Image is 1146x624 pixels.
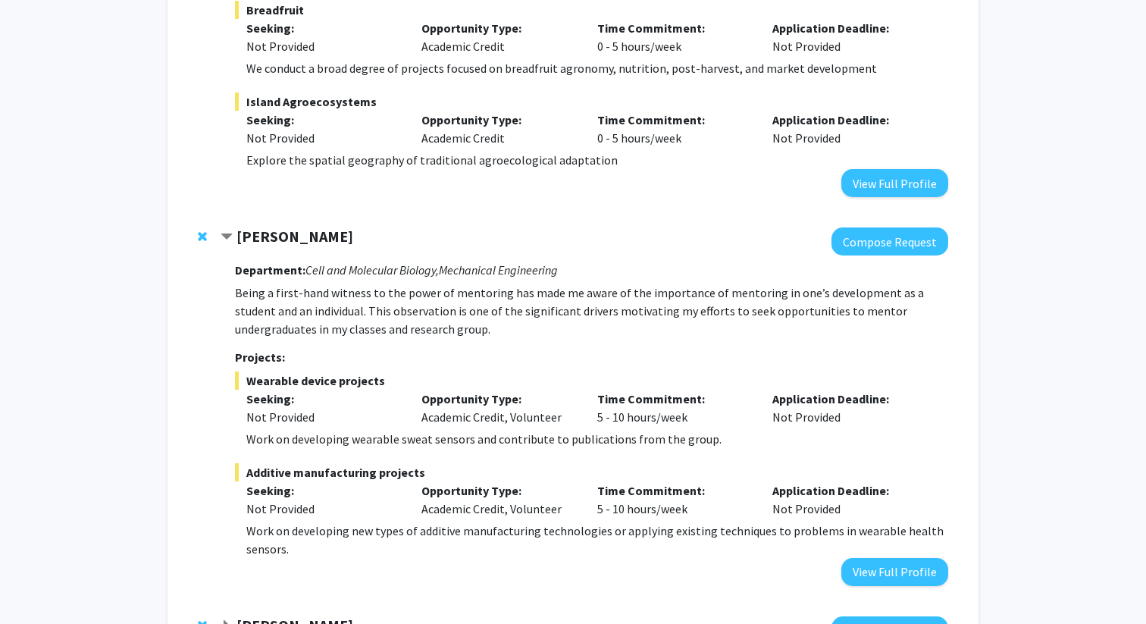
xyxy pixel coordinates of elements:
p: Opportunity Type: [421,111,575,129]
div: 0 - 5 hours/week [586,111,762,147]
p: Seeking: [246,390,399,408]
button: View Full Profile [841,558,948,586]
p: Opportunity Type: [421,481,575,500]
div: Not Provided [761,481,937,518]
iframe: Chat [11,556,64,613]
p: We conduct a broad degree of projects focused on breadfruit agronomy, nutrition, post-harvest, an... [246,59,948,77]
strong: Projects: [235,350,285,365]
p: Seeking: [246,19,399,37]
p: Time Commitment: [597,19,750,37]
button: View Full Profile [841,169,948,197]
span: Island Agroecosystems [235,93,948,111]
span: Remove Tyler Ray from bookmarks [198,230,207,243]
div: Academic Credit [410,111,586,147]
p: Application Deadline: [772,390,925,408]
span: Breadfruit [235,1,948,19]
p: Application Deadline: [772,19,925,37]
i: Mechanical Engineering [439,262,558,278]
div: Academic Credit [410,19,586,55]
p: Work on developing new types of additive manufacturing technologies or applying existing techniqu... [246,522,948,558]
button: Compose Request to Tyler Ray [831,227,948,256]
span: Wearable device projects [235,372,948,390]
p: Opportunity Type: [421,19,575,37]
span: Additive manufacturing projects [235,463,948,481]
p: Being a first-hand witness to the power of mentoring has made me aware of the importance of mento... [235,284,948,338]
p: Work on developing wearable sweat sensors and contribute to publications from the group. [246,430,948,448]
p: Opportunity Type: [421,390,575,408]
strong: [PERSON_NAME] [236,227,353,246]
p: Explore the spatial geography of traditional agroecological adaptation [246,151,948,169]
p: Time Commitment: [597,481,750,500]
p: Application Deadline: [772,481,925,500]
div: Academic Credit, Volunteer [410,390,586,426]
div: Not Provided [246,408,399,426]
div: 5 - 10 hours/week [586,481,762,518]
p: Time Commitment: [597,390,750,408]
p: Time Commitment: [597,111,750,129]
div: Academic Credit, Volunteer [410,481,586,518]
div: Not Provided [246,129,399,147]
i: Cell and Molecular Biology, [305,262,439,278]
div: Not Provided [761,19,937,55]
p: Seeking: [246,481,399,500]
div: Not Provided [246,37,399,55]
strong: Department: [235,262,305,278]
div: 0 - 5 hours/week [586,19,762,55]
span: Contract Tyler Ray Bookmark [221,231,233,243]
p: Application Deadline: [772,111,925,129]
div: Not Provided [761,390,937,426]
p: Seeking: [246,111,399,129]
div: Not Provided [246,500,399,518]
div: Not Provided [761,111,937,147]
div: 5 - 10 hours/week [586,390,762,426]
